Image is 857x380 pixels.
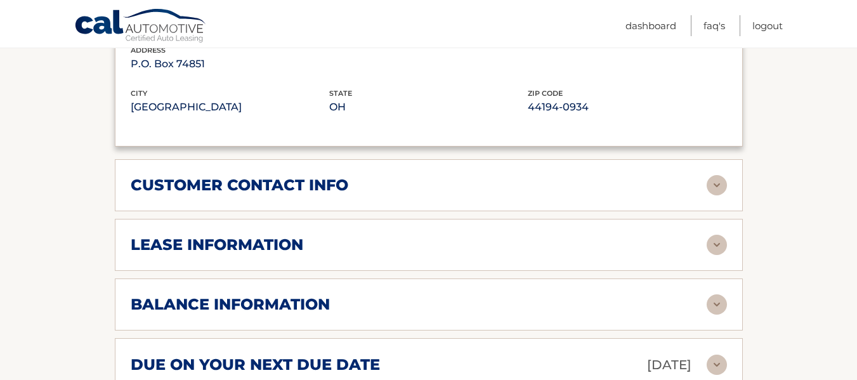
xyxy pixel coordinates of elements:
[131,46,166,55] span: address
[131,355,380,374] h2: due on your next due date
[74,8,207,45] a: Cal Automotive
[528,98,726,116] p: 44194-0934
[131,235,303,254] h2: lease information
[625,15,676,36] a: Dashboard
[707,235,727,255] img: accordion-rest.svg
[131,176,348,195] h2: customer contact info
[131,98,329,116] p: [GEOGRAPHIC_DATA]
[707,294,727,315] img: accordion-rest.svg
[752,15,783,36] a: Logout
[329,98,528,116] p: OH
[131,89,147,98] span: city
[528,89,563,98] span: zip code
[647,354,691,376] p: [DATE]
[329,89,352,98] span: state
[131,295,330,314] h2: balance information
[703,15,725,36] a: FAQ's
[707,175,727,195] img: accordion-rest.svg
[707,355,727,375] img: accordion-rest.svg
[131,55,329,73] p: P.O. Box 74851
